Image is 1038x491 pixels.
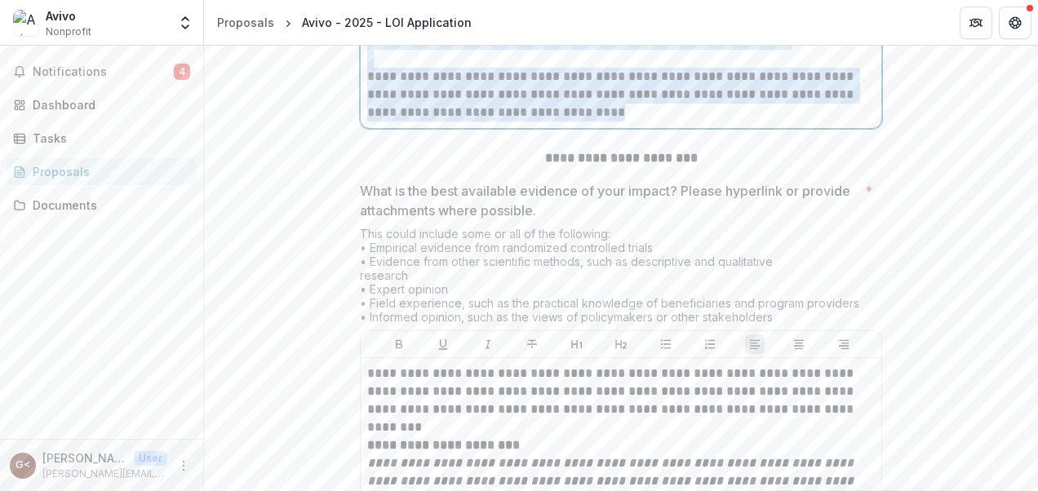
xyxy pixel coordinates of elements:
button: Align Left [745,334,765,354]
button: Underline [433,334,453,354]
p: [PERSON_NAME] <[PERSON_NAME][EMAIL_ADDRESS][PERSON_NAME][DOMAIN_NAME]> [42,449,127,467]
a: Documents [7,192,197,219]
button: Italicize [478,334,498,354]
button: Notifications4 [7,59,197,85]
button: Open entity switcher [174,7,197,39]
div: Proposals [217,14,274,31]
button: Align Center [789,334,809,354]
div: Proposals [33,163,184,180]
button: Ordered List [700,334,720,354]
div: Tasks [33,130,184,147]
div: Avivo - 2025 - LOI Application [302,14,472,31]
p: User [134,451,167,466]
button: Get Help [999,7,1031,39]
span: Notifications [33,65,174,79]
div: This could include some or all of the following: • Empirical evidence from randomized controlled ... [360,227,882,330]
div: Documents [33,197,184,214]
button: Strike [522,334,542,354]
a: Tasks [7,125,197,152]
div: Gregg Bell <gregg.bell@avivomn.org> [16,460,30,471]
button: Partners [960,7,992,39]
nav: breadcrumb [211,11,478,34]
button: Bold [389,334,409,354]
p: What is the best available evidence of your impact? Please hyperlink or provide attachments where... [360,181,858,220]
button: Heading 2 [611,334,631,354]
button: Align Right [834,334,854,354]
a: Proposals [211,11,281,34]
button: Bullet List [656,334,676,354]
div: Dashboard [33,96,184,113]
button: More [174,456,193,476]
div: Avivo [46,7,91,24]
img: Avivo [13,10,39,36]
span: Nonprofit [46,24,91,39]
button: Heading 1 [567,334,587,354]
a: Proposals [7,158,197,185]
a: Dashboard [7,91,197,118]
p: [PERSON_NAME][EMAIL_ADDRESS][PERSON_NAME][DOMAIN_NAME] [42,467,167,481]
span: 4 [174,64,190,80]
